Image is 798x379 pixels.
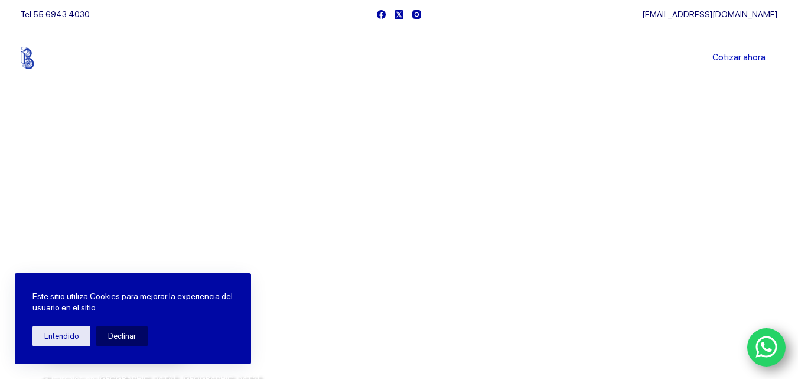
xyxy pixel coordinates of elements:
[377,10,386,19] a: Facebook
[96,326,148,346] button: Declinar
[701,46,777,70] a: Cotizar ahora
[32,326,90,346] button: Entendido
[33,9,90,19] a: 55 6943 4030
[32,291,233,314] p: Este sitio utiliza Cookies para mejorar la experiencia del usuario en el sitio.
[40,202,379,283] span: Somos los doctores de la industria
[260,28,538,88] nav: Menu Principal
[395,10,403,19] a: X (Twitter)
[40,176,191,191] span: Bienvenido a Balerytodo®
[747,328,786,367] a: WhatsApp
[642,9,777,19] a: [EMAIL_ADDRESS][DOMAIN_NAME]
[21,47,95,69] img: Balerytodo
[412,10,421,19] a: Instagram
[21,9,90,19] span: Tel.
